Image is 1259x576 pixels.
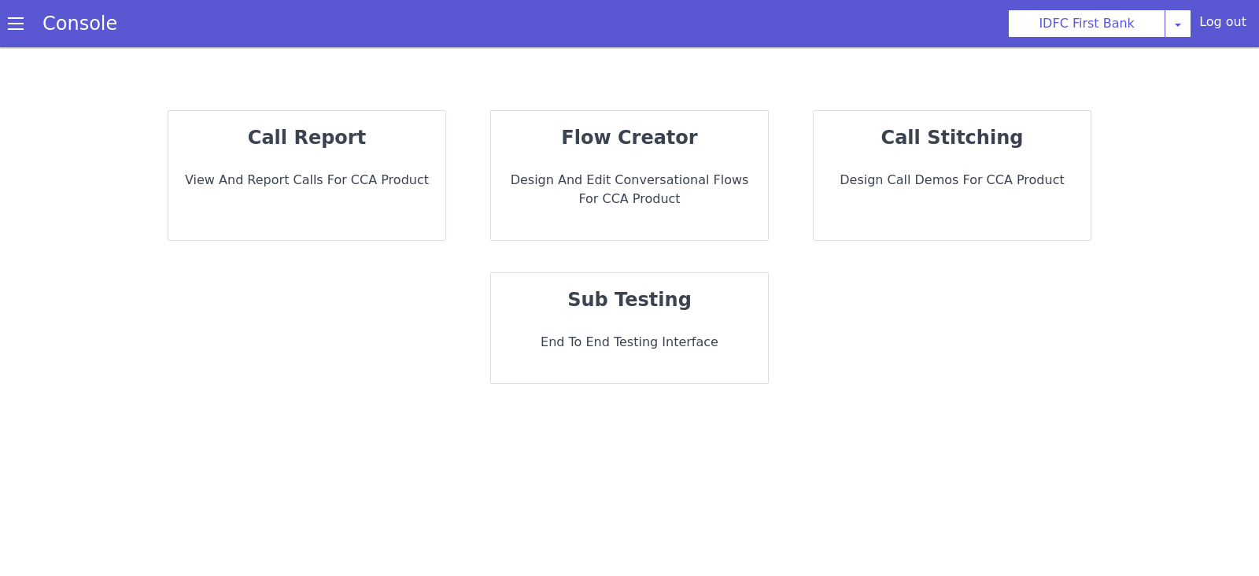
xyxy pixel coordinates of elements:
div: Log out [1199,13,1246,38]
button: IDFC First Bank [1008,9,1165,38]
p: End to End Testing Interface [504,333,755,352]
p: Design call demos for CCA Product [826,171,1078,190]
strong: flow creator [561,127,697,149]
p: Design and Edit Conversational flows for CCA Product [504,171,755,209]
p: View and report calls for CCA Product [181,171,433,190]
strong: call report [248,127,366,149]
strong: sub testing [567,289,692,311]
a: Console [24,13,136,35]
strong: call stitching [881,127,1024,149]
